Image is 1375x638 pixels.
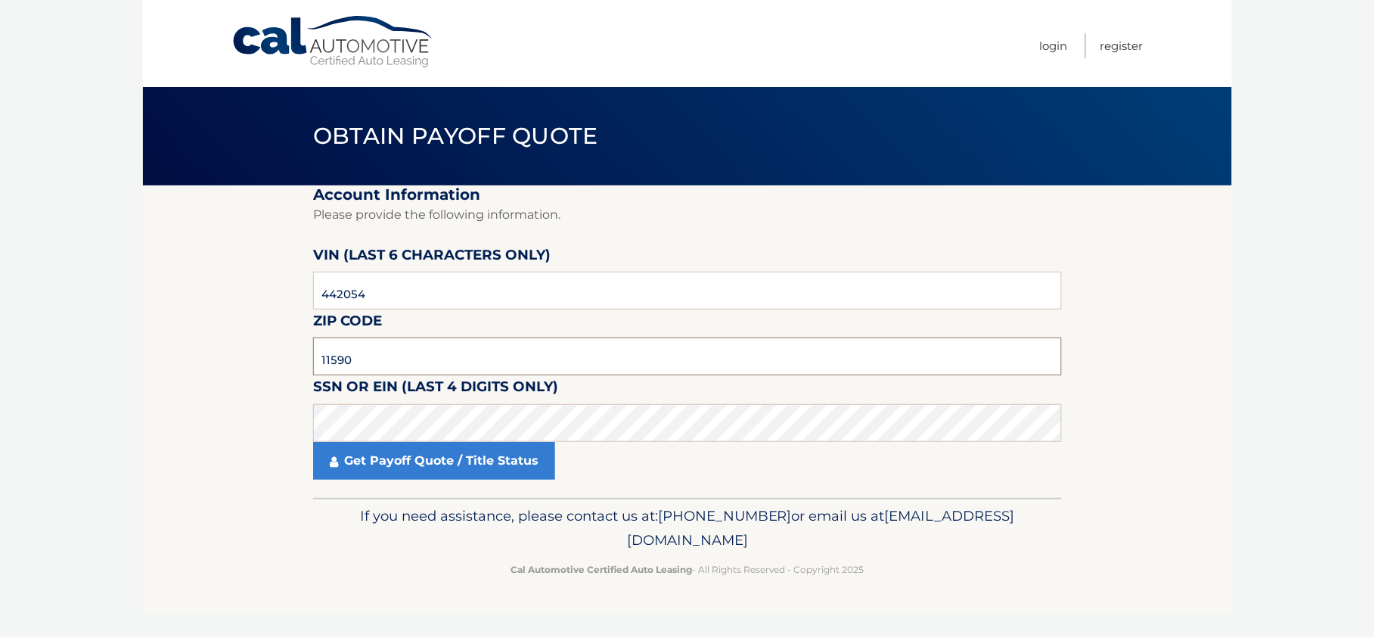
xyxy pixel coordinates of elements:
[323,504,1052,552] p: If you need assistance, please contact us at: or email us at
[313,375,558,403] label: SSN or EIN (last 4 digits only)
[313,244,551,272] label: VIN (last 6 characters only)
[231,15,436,69] a: Cal Automotive
[1100,33,1144,58] a: Register
[658,507,792,524] span: [PHONE_NUMBER]
[511,564,692,575] strong: Cal Automotive Certified Auto Leasing
[313,122,598,150] span: Obtain Payoff Quote
[313,310,382,338] label: Zip Code
[323,562,1052,577] p: - All Rights Reserved - Copyright 2025
[1040,33,1068,58] a: Login
[313,442,555,480] a: Get Payoff Quote / Title Status
[313,204,1062,226] p: Please provide the following information.
[313,185,1062,204] h2: Account Information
